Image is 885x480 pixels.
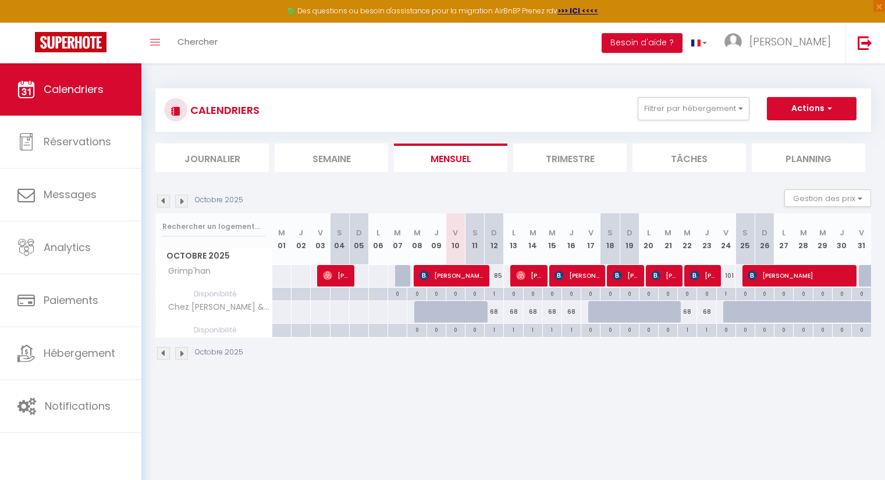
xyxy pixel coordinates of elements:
[156,324,272,336] span: Disponibilité
[784,189,871,207] button: Gestion des prix
[562,288,581,299] div: 0
[555,264,599,286] span: [PERSON_NAME]
[407,324,426,335] div: 0
[318,227,323,238] abbr: V
[620,213,639,265] th: 19
[690,264,716,286] span: [PERSON_NAME]
[162,216,265,237] input: Rechercher un logement...
[562,213,581,265] th: 16
[453,227,458,238] abbr: V
[369,213,388,265] th: 06
[45,399,111,413] span: Notifications
[697,213,716,265] th: 23
[420,264,484,286] span: [PERSON_NAME]
[659,324,677,335] div: 0
[504,288,523,299] div: 0
[664,227,671,238] abbr: M
[620,324,639,335] div: 0
[800,227,807,238] abbr: M
[639,288,658,299] div: 0
[414,227,421,238] abbr: M
[330,213,349,265] th: 04
[723,227,728,238] abbr: V
[491,227,497,238] abbr: D
[774,324,793,335] div: 0
[35,32,106,52] img: Super Booking
[187,97,260,123] h3: CALENDRIERS
[659,213,678,265] th: 21
[602,33,683,53] button: Besoin d'aide ?
[752,144,865,172] li: Planning
[600,324,619,335] div: 0
[349,213,368,265] th: 05
[774,213,794,265] th: 27
[562,301,581,323] div: 68
[356,227,362,238] abbr: D
[516,264,542,286] span: [PERSON_NAME]
[272,213,292,265] th: 01
[543,324,561,335] div: 1
[158,265,214,278] span: Grimp'han
[697,301,716,323] div: 68
[659,288,677,299] div: 0
[607,227,613,238] abbr: S
[524,324,542,335] div: 1
[504,324,523,335] div: 1
[613,264,638,286] span: [PERSON_NAME]
[156,248,272,264] span: Octobre 2025
[762,227,767,238] abbr: D
[632,144,746,172] li: Tâches
[275,144,388,172] li: Semaine
[684,227,691,238] abbr: M
[562,324,581,335] div: 1
[485,265,504,286] div: 85
[678,213,697,265] th: 22
[581,213,600,265] th: 17
[523,213,542,265] th: 14
[426,213,446,265] th: 09
[852,288,871,299] div: 0
[774,288,793,299] div: 0
[742,227,748,238] abbr: S
[833,288,851,299] div: 0
[755,213,774,265] th: 26
[549,227,556,238] abbr: M
[394,144,507,172] li: Mensuel
[724,33,742,51] img: ...
[600,288,619,299] div: 0
[620,288,639,299] div: 0
[813,288,832,299] div: 0
[697,324,716,335] div: 1
[44,240,91,255] span: Analytics
[588,227,593,238] abbr: V
[627,227,632,238] abbr: D
[717,324,735,335] div: 0
[581,288,600,299] div: 0
[44,82,104,96] span: Calendriers
[337,227,342,238] abbr: S
[446,324,465,335] div: 0
[852,213,871,265] th: 31
[446,288,465,299] div: 0
[767,97,856,120] button: Actions
[840,227,844,238] abbr: J
[748,264,850,286] span: [PERSON_NAME]
[44,346,115,360] span: Hébergement
[155,144,269,172] li: Journalier
[716,23,845,63] a: ... [PERSON_NAME]
[638,97,749,120] button: Filtrer par hébergement
[485,301,504,323] div: 68
[298,227,303,238] abbr: J
[557,6,598,16] a: >>> ICI <<<<
[543,288,561,299] div: 0
[794,213,813,265] th: 28
[44,187,97,202] span: Messages
[529,227,536,238] abbr: M
[504,301,523,323] div: 68
[647,227,651,238] abbr: L
[678,324,696,335] div: 1
[755,288,774,299] div: 0
[504,213,523,265] th: 13
[407,288,426,299] div: 0
[749,34,831,49] span: [PERSON_NAME]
